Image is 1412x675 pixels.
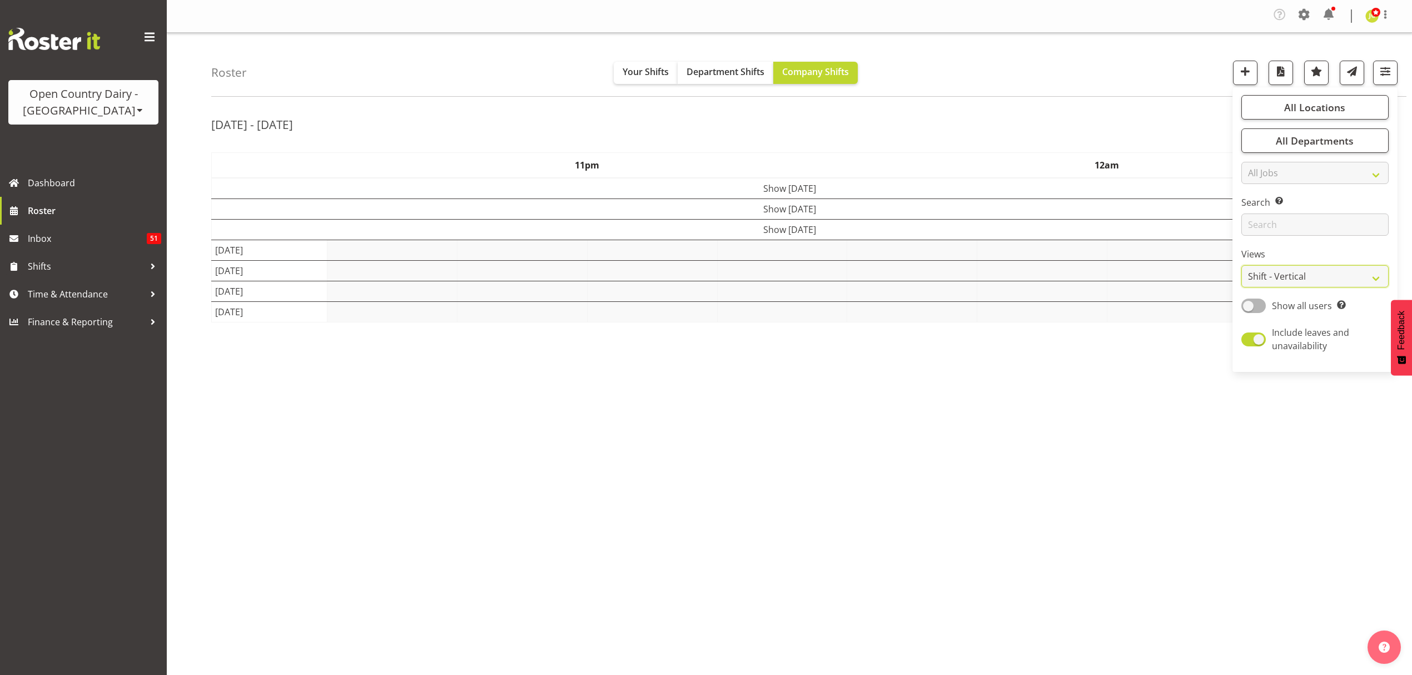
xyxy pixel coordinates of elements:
[687,66,764,78] span: Department Shifts
[1241,196,1389,209] label: Search
[1269,61,1293,85] button: Download a PDF of the roster according to the set date range.
[212,281,327,302] td: [DATE]
[28,258,145,275] span: Shifts
[1241,247,1389,261] label: Views
[678,62,773,84] button: Department Shifts
[1233,61,1257,85] button: Add a new shift
[1373,61,1398,85] button: Filter Shifts
[1340,61,1364,85] button: Send a list of all shifts for the selected filtered period to all rostered employees.
[1241,95,1389,120] button: All Locations
[19,86,147,119] div: Open Country Dairy - [GEOGRAPHIC_DATA]
[847,153,1368,178] th: 12am
[28,286,145,302] span: Time & Attendance
[1284,101,1345,114] span: All Locations
[1391,300,1412,375] button: Feedback - Show survey
[211,117,293,132] h2: [DATE] - [DATE]
[614,62,678,84] button: Your Shifts
[211,66,247,79] h4: Roster
[1304,61,1329,85] button: Highlight an important date within the roster.
[212,261,327,281] td: [DATE]
[28,202,161,219] span: Roster
[1396,311,1406,350] span: Feedback
[28,230,147,247] span: Inbox
[28,175,161,191] span: Dashboard
[623,66,669,78] span: Your Shifts
[212,240,327,261] td: [DATE]
[212,302,327,322] td: [DATE]
[8,28,100,50] img: Rosterit website logo
[327,153,847,178] th: 11pm
[1272,326,1349,352] span: Include leaves and unavailability
[147,233,161,244] span: 51
[773,62,858,84] button: Company Shifts
[1272,300,1332,312] span: Show all users
[1241,128,1389,153] button: All Departments
[212,199,1368,220] td: Show [DATE]
[782,66,849,78] span: Company Shifts
[1379,642,1390,653] img: help-xxl-2.png
[28,314,145,330] span: Finance & Reporting
[1241,214,1389,236] input: Search
[212,220,1368,240] td: Show [DATE]
[1276,134,1354,147] span: All Departments
[1365,9,1379,23] img: jessica-greenwood7429.jpg
[212,178,1368,199] td: Show [DATE]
